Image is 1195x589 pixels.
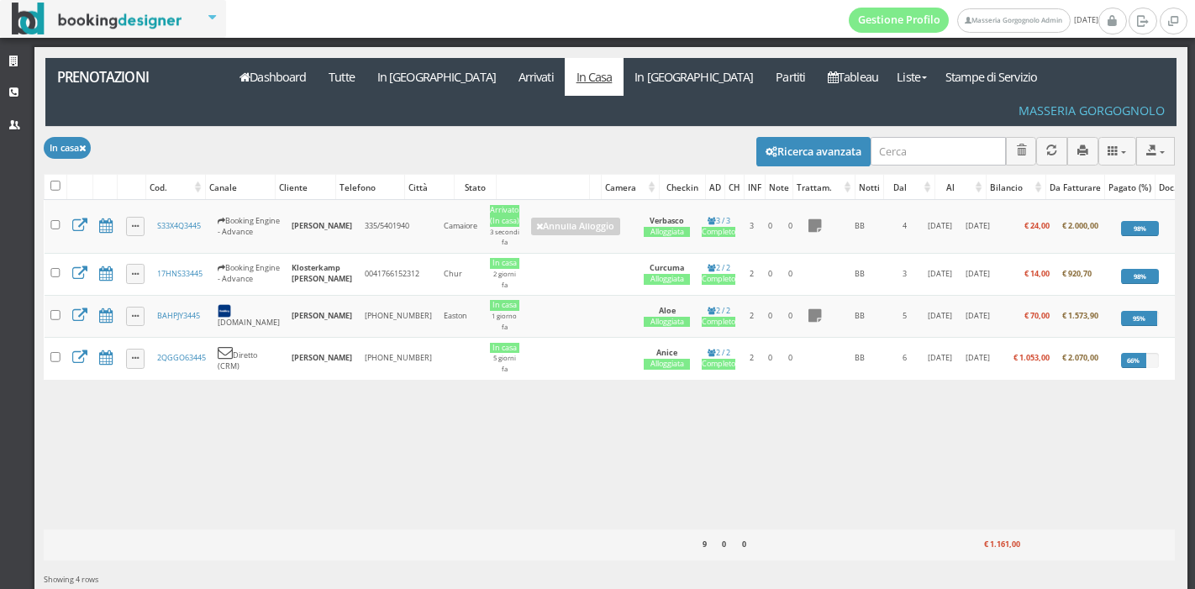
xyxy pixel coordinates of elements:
[919,338,960,380] td: [DATE]
[1013,352,1050,363] b: € 1.053,00
[849,8,1098,33] span: [DATE]
[1121,269,1159,284] div: 98%
[702,227,735,238] div: Completo
[490,258,519,269] div: In casa
[756,137,871,166] button: Ricerca avanzata
[492,312,517,331] small: 1 giorno fa
[761,295,780,337] td: 0
[206,176,275,199] div: Canale
[742,253,761,295] td: 2
[706,176,724,199] div: AD
[212,338,286,380] td: Diretto (CRM)
[891,295,919,337] td: 5
[490,300,519,311] div: In casa
[212,253,286,295] td: Booking Engine - Advance
[624,58,765,96] a: In [GEOGRAPHIC_DATA]
[855,176,883,199] div: Notti
[702,305,735,328] a: 2 / 2Completo
[292,220,352,231] b: [PERSON_NAME]
[889,58,934,96] a: Liste
[507,58,565,96] a: Arrivati
[1121,353,1146,368] div: 66%
[702,347,735,370] a: 2 / 2Completo
[702,274,735,285] div: Completo
[725,176,744,199] div: CH
[793,176,855,199] div: Trattam.
[1062,310,1098,321] b: € 1.573,90
[438,253,483,295] td: Chur
[780,295,801,337] td: 0
[891,200,919,253] td: 4
[660,176,705,199] div: Checkin
[493,354,516,373] small: 5 giorni fa
[490,205,519,227] div: Arrivato (In casa)
[765,58,817,96] a: Partiti
[817,58,890,96] a: Tableau
[960,253,996,295] td: [DATE]
[702,262,735,285] a: 2 / 2Completo
[602,176,659,199] div: Camera
[157,220,201,231] a: S33X4Q3445
[531,218,620,236] a: Annulla Alloggio
[829,338,891,380] td: BB
[1121,221,1159,236] div: 98%
[829,295,891,337] td: BB
[656,347,677,358] b: Anice
[490,343,519,354] div: In casa
[359,338,438,380] td: [PHONE_NUMBER]
[218,304,231,318] img: 7STAjs-WNfZHmYllyLag4gdhmHm8JrbmzVrznejwAeLEbpu0yDt-GlJaDipzXAZBN18=w300
[292,310,352,321] b: [PERSON_NAME]
[659,305,676,316] b: Aloe
[871,137,1006,165] input: Cerca
[565,58,624,96] a: In Casa
[960,338,996,380] td: [DATE]
[742,295,761,337] td: 2
[964,534,1024,556] div: € 1.161,00
[987,176,1045,199] div: Bilancio
[650,215,684,226] b: Verbasco
[318,58,366,96] a: Tutte
[761,200,780,253] td: 0
[780,200,801,253] td: 0
[761,338,780,380] td: 0
[703,539,707,550] b: 9
[229,58,318,96] a: Dashboard
[490,228,519,247] small: 3 secondi fa
[1036,137,1067,165] button: Aggiorna
[1062,352,1098,363] b: € 2.070,00
[722,539,726,550] b: 0
[12,3,182,35] img: BookingDesigner.com
[742,539,746,550] b: 0
[1024,268,1050,279] b: € 14,00
[742,338,761,380] td: 2
[336,176,404,199] div: Telefono
[1105,176,1155,199] div: Pagato (%)
[44,137,91,158] button: In casa
[761,253,780,295] td: 0
[493,270,516,289] small: 2 giorni fa
[780,253,801,295] td: 0
[919,295,960,337] td: [DATE]
[157,268,203,279] a: 17HNS33445
[359,295,438,337] td: [PHONE_NUMBER]
[644,359,690,370] div: Alloggiata
[1024,310,1050,321] b: € 70,00
[157,352,206,363] a: 2QGGO63445
[650,262,684,273] b: Curcuma
[44,574,98,585] span: Showing 4 rows
[702,317,735,328] div: Completo
[745,176,765,199] div: INF
[960,295,996,337] td: [DATE]
[438,295,483,337] td: Easton
[1024,220,1050,231] b: € 24,00
[1046,176,1104,199] div: Da Fatturare
[919,253,960,295] td: [DATE]
[1062,220,1098,231] b: € 2.000,00
[644,227,690,238] div: Alloggiata
[780,338,801,380] td: 0
[829,253,891,295] td: BB
[742,200,761,253] td: 3
[1136,137,1175,165] button: Export
[884,176,934,199] div: Dal
[146,176,205,199] div: Cod.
